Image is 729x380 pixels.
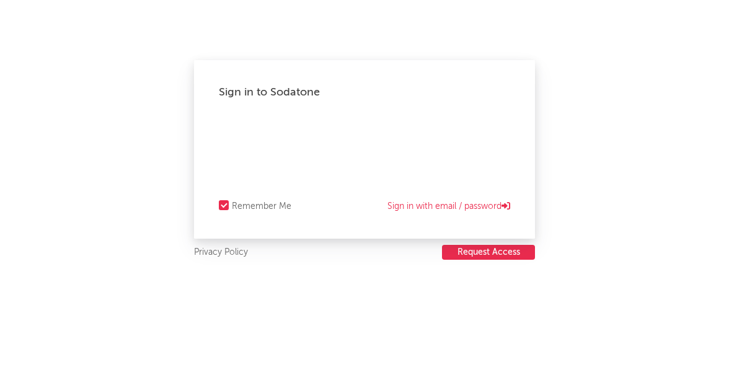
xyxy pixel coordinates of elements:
div: Sign in to Sodatone [219,85,510,100]
div: Remember Me [232,199,291,214]
a: Request Access [442,245,535,260]
button: Request Access [442,245,535,260]
a: Privacy Policy [194,245,248,260]
a: Sign in with email / password [387,199,510,214]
